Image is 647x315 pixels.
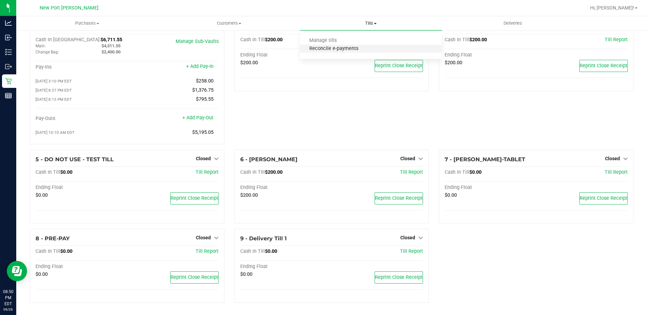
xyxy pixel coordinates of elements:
[400,235,415,240] span: Closed
[36,37,101,43] span: Cash In [GEOGRAPHIC_DATA]:
[36,192,48,198] span: $0.00
[158,16,300,30] a: Customers
[36,50,59,54] span: Change Bag:
[445,37,469,43] span: Cash In Till
[580,195,627,201] span: Reprint Close Receipt
[400,248,423,254] a: Till Report
[240,248,265,254] span: Cash In Till
[445,192,457,198] span: $0.00
[375,271,423,284] button: Reprint Close Receipt
[196,78,214,84] span: $258.00
[240,52,332,58] div: Ending Float
[176,39,219,44] a: Manage Sub-Vaults
[240,37,265,43] span: Cash In Till
[17,20,158,26] span: Purchases
[101,37,122,43] span: $6,711.55
[605,156,620,161] span: Closed
[36,44,46,48] span: Main:
[36,156,114,163] span: 5 - DO NOT USE - TEST TILL
[40,5,98,11] span: New Port [PERSON_NAME]
[265,37,283,43] span: $200.00
[196,169,219,175] a: Till Report
[36,64,127,70] div: Pay-Ins
[300,20,442,26] span: Tills
[300,38,346,44] span: Manage tills
[196,156,211,161] span: Closed
[60,169,72,175] span: $0.00
[171,195,218,201] span: Reprint Close Receipt
[445,185,536,191] div: Ending Float
[400,156,415,161] span: Closed
[7,261,27,281] iframe: Resource center
[36,116,127,122] div: Pay-Outs
[5,92,12,99] inline-svg: Reports
[265,169,283,175] span: $200.00
[240,169,265,175] span: Cash In Till
[579,192,628,204] button: Reprint Close Receipt
[3,289,13,307] p: 08:50 PM EDT
[36,185,127,191] div: Ending Float
[240,235,287,242] span: 9 - Delivery Till 1
[158,20,299,26] span: Customers
[445,60,462,66] span: $200.00
[5,78,12,84] inline-svg: Retail
[579,60,628,72] button: Reprint Close Receipt
[192,87,214,93] span: $1,376.75
[36,79,72,83] span: [DATE] 3:10 PM EDT
[36,169,60,175] span: Cash In Till
[605,169,628,175] a: Till Report
[102,43,120,48] span: $4,311.55
[36,248,60,254] span: Cash In Till
[375,274,423,280] span: Reprint Close Receipt
[469,169,482,175] span: $0.00
[36,264,127,270] div: Ending Float
[300,46,367,52] span: Reconcile e-payments
[16,16,158,30] a: Purchases
[240,185,332,191] div: Ending Float
[170,192,219,204] button: Reprint Close Receipt
[171,274,218,280] span: Reprint Close Receipt
[60,248,72,254] span: $0.00
[36,130,74,135] span: [DATE] 10:10 AM EDT
[192,129,214,135] span: $5,195.05
[375,192,423,204] button: Reprint Close Receipt
[196,248,219,254] a: Till Report
[5,20,12,26] inline-svg: Analytics
[5,63,12,70] inline-svg: Outbound
[445,52,536,58] div: Ending Float
[36,88,72,93] span: [DATE] 8:37 PM EDT
[580,63,627,69] span: Reprint Close Receipt
[400,169,423,175] a: Till Report
[36,235,70,242] span: 8 - PRE-PAY
[442,16,584,30] a: Deliveries
[186,64,214,69] a: + Add Pay-In
[605,37,628,43] a: Till Report
[196,96,214,102] span: $795.55
[240,271,252,277] span: $0.00
[240,156,297,163] span: 6 - [PERSON_NAME]
[5,49,12,55] inline-svg: Inventory
[240,264,332,270] div: Ending Float
[182,115,214,121] a: + Add Pay-Out
[375,63,423,69] span: Reprint Close Receipt
[170,271,219,284] button: Reprint Close Receipt
[590,5,634,10] span: Hi, [PERSON_NAME]!
[3,307,13,312] p: 09/26
[300,16,442,30] a: Tills Manage tills Reconcile e-payments
[494,20,531,26] span: Deliveries
[445,156,525,163] span: 7 - [PERSON_NAME]-TABLET
[36,97,72,102] span: [DATE] 8:15 PM EDT
[265,248,277,254] span: $0.00
[240,192,258,198] span: $200.00
[102,49,120,54] span: $2,400.00
[375,60,423,72] button: Reprint Close Receipt
[375,195,423,201] span: Reprint Close Receipt
[445,169,469,175] span: Cash In Till
[469,37,487,43] span: $200.00
[240,60,258,66] span: $200.00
